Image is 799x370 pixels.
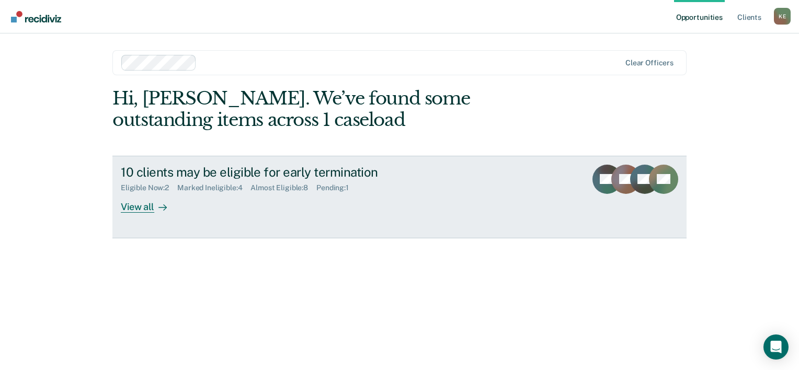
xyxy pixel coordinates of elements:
a: 10 clients may be eligible for early terminationEligible Now:2Marked Ineligible:4Almost Eligible:... [112,156,687,238]
div: View all [121,192,179,213]
div: Marked Ineligible : 4 [177,183,250,192]
div: Hi, [PERSON_NAME]. We’ve found some outstanding items across 1 caseload [112,88,572,131]
div: Eligible Now : 2 [121,183,177,192]
div: Open Intercom Messenger [763,334,789,360]
div: K E [774,8,791,25]
div: Almost Eligible : 8 [250,183,316,192]
div: Pending : 1 [316,183,357,192]
img: Recidiviz [11,11,61,22]
div: Clear officers [625,59,674,67]
div: 10 clients may be eligible for early termination [121,165,488,180]
button: Profile dropdown button [774,8,791,25]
